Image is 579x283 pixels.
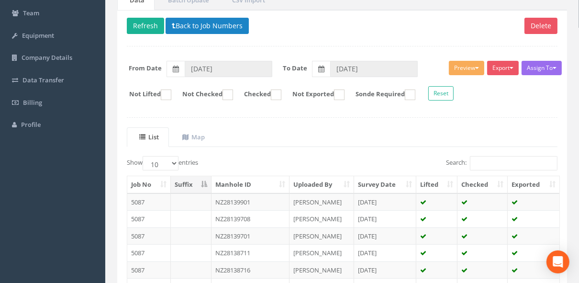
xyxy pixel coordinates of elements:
label: Sonde Required [346,90,415,100]
td: [DATE] [354,227,416,245]
th: Job No: activate to sort column ascending [127,176,171,193]
label: Not Lifted [120,90,171,100]
span: Equipment [22,31,54,40]
th: Exported: activate to sort column ascending [508,176,559,193]
td: [PERSON_NAME] [289,244,354,261]
td: NZ28139901 [212,193,289,211]
uib-tab-heading: Map [182,133,205,141]
td: NZ28139701 [212,227,289,245]
td: NZ28138711 [212,244,289,261]
span: Profile [21,120,41,129]
label: Not Exported [283,90,345,100]
a: List [127,127,169,147]
span: Data Transfer [22,76,64,84]
button: Assign To [522,61,562,75]
td: [DATE] [354,244,416,261]
td: [DATE] [354,261,416,279]
span: Company Details [22,53,72,62]
button: Delete [524,18,557,34]
button: Back to Job Numbers [166,18,249,34]
label: Search: [446,156,557,170]
label: To Date [283,64,308,73]
td: 5087 [127,227,171,245]
th: Suffix: activate to sort column descending [171,176,212,193]
label: Show entries [127,156,198,170]
span: Team [23,9,39,17]
button: Refresh [127,18,164,34]
td: [PERSON_NAME] [289,261,354,279]
th: Checked: activate to sort column ascending [457,176,508,193]
button: Preview [449,61,484,75]
input: To Date [330,61,418,77]
a: Map [170,127,215,147]
label: From Date [129,64,162,73]
td: 5087 [127,244,171,261]
td: NZ28138716 [212,261,289,279]
td: NZ28139708 [212,210,289,227]
label: Checked [234,90,281,100]
td: 5087 [127,193,171,211]
div: Open Intercom Messenger [546,250,569,273]
th: Manhole ID: activate to sort column ascending [212,176,289,193]
input: From Date [185,61,272,77]
td: [DATE] [354,210,416,227]
th: Uploaded By: activate to sort column ascending [289,176,354,193]
button: Reset [428,86,454,101]
td: 5087 [127,210,171,227]
select: Showentries [143,156,178,170]
th: Lifted: activate to sort column ascending [416,176,457,193]
th: Survey Date: activate to sort column ascending [354,176,416,193]
label: Not Checked [173,90,233,100]
button: Export [487,61,519,75]
td: [PERSON_NAME] [289,193,354,211]
td: [PERSON_NAME] [289,227,354,245]
span: Billing [23,98,42,107]
input: Search: [470,156,557,170]
td: [PERSON_NAME] [289,210,354,227]
td: [DATE] [354,193,416,211]
uib-tab-heading: List [139,133,159,141]
td: 5087 [127,261,171,279]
